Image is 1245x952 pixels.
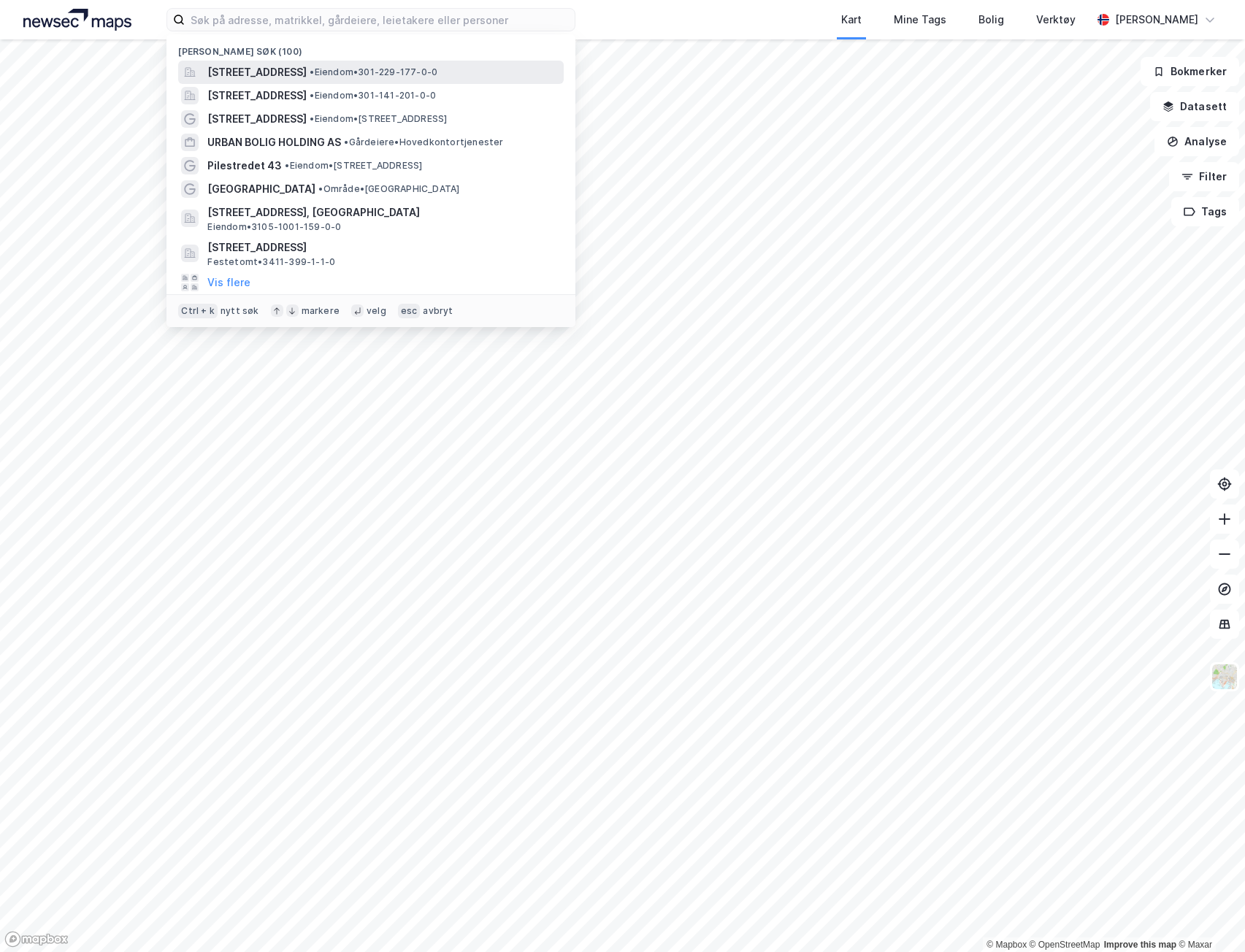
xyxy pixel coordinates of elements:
[1036,11,1076,28] div: Verktøy
[207,204,558,221] span: [STREET_ADDRESS], [GEOGRAPHIC_DATA]
[285,160,422,172] span: Eiendom • [STREET_ADDRESS]
[1171,197,1239,226] button: Tags
[166,34,575,61] div: [PERSON_NAME] søk (100)
[207,180,315,198] span: [GEOGRAPHIC_DATA]
[398,304,421,318] div: esc
[310,66,437,78] span: Eiendom • 301-229-177-0-0
[178,304,218,318] div: Ctrl + k
[285,160,289,171] span: •
[4,931,69,948] a: Mapbox homepage
[344,137,503,148] span: Gårdeiere • Hovedkontortjenester
[1030,940,1100,950] a: OpenStreetMap
[1154,127,1239,156] button: Analyse
[318,183,459,195] span: Område • [GEOGRAPHIC_DATA]
[1141,57,1239,86] button: Bokmerker
[207,87,307,104] span: [STREET_ADDRESS]
[207,110,307,128] span: [STREET_ADDRESS]
[207,239,558,256] span: [STREET_ADDRESS]
[23,9,131,31] img: logo.a4113a55bc3d86da70a041830d287a7e.svg
[207,274,250,291] button: Vis flere
[310,90,314,101] span: •
[207,221,341,233] span: Eiendom • 3105-1001-159-0-0
[841,11,862,28] div: Kart
[185,9,575,31] input: Søk på adresse, matrikkel, gårdeiere, leietakere eller personer
[1211,663,1238,691] img: Z
[1172,882,1245,952] iframe: Chat Widget
[367,305,386,317] div: velg
[987,940,1027,950] a: Mapbox
[978,11,1004,28] div: Bolig
[1172,882,1245,952] div: Kontrollprogram for chat
[1115,11,1198,28] div: [PERSON_NAME]
[894,11,946,28] div: Mine Tags
[423,305,453,317] div: avbryt
[318,183,323,194] span: •
[207,256,335,268] span: Festetomt • 3411-399-1-1-0
[1169,162,1239,191] button: Filter
[310,113,314,124] span: •
[302,305,340,317] div: markere
[1104,940,1176,950] a: Improve this map
[310,66,314,77] span: •
[221,305,259,317] div: nytt søk
[310,113,447,125] span: Eiendom • [STREET_ADDRESS]
[1150,92,1239,121] button: Datasett
[207,64,307,81] span: [STREET_ADDRESS]
[344,137,348,147] span: •
[207,157,282,174] span: Pilestredet 43
[310,90,436,101] span: Eiendom • 301-141-201-0-0
[207,134,341,151] span: URBAN BOLIG HOLDING AS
